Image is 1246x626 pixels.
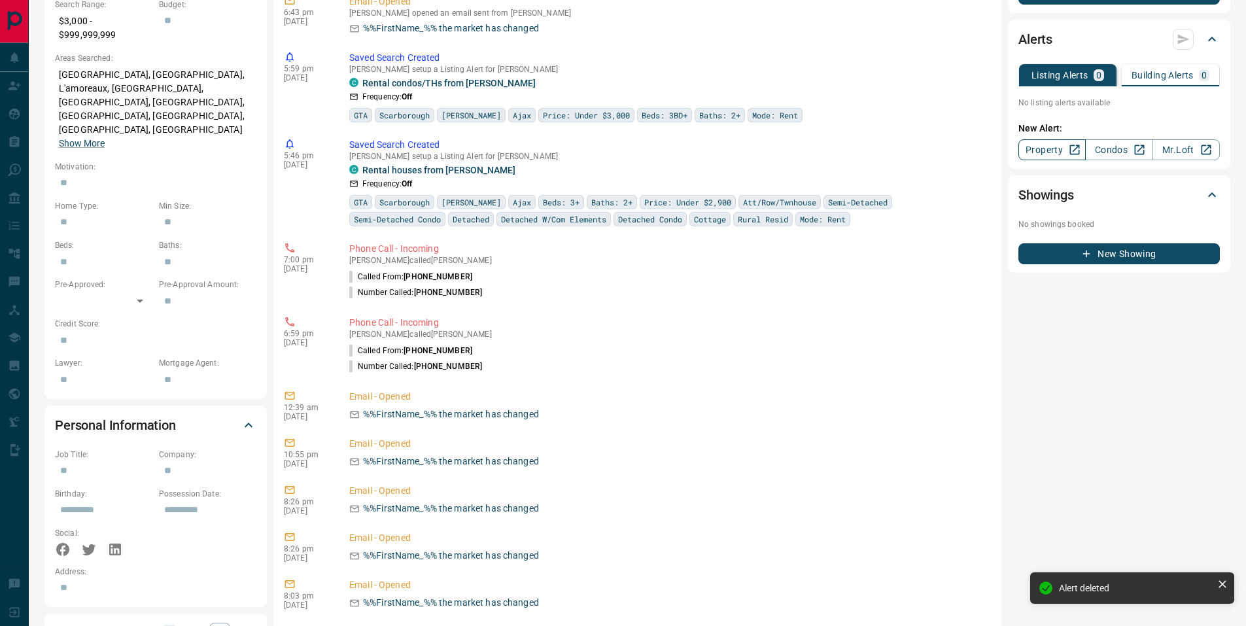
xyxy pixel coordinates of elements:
[349,390,986,404] p: Email - Opened
[441,109,501,122] span: [PERSON_NAME]
[1018,29,1052,50] h2: Alerts
[752,109,798,122] span: Mode: Rent
[55,488,152,500] p: Birthday:
[414,288,483,297] span: [PHONE_NUMBER]
[1132,71,1194,80] p: Building Alerts
[354,213,441,226] span: Semi-Detached Condo
[284,412,330,421] p: [DATE]
[284,73,330,82] p: [DATE]
[362,165,515,175] a: Rental houses from [PERSON_NAME]
[159,449,256,461] p: Company:
[1018,139,1086,160] a: Property
[513,109,531,122] span: Ajax
[284,553,330,563] p: [DATE]
[159,279,256,290] p: Pre-Approval Amount:
[379,109,430,122] span: Scarborough
[354,109,368,122] span: GTA
[349,345,472,356] p: Called From:
[55,527,152,539] p: Social:
[1202,71,1207,80] p: 0
[284,459,330,468] p: [DATE]
[363,22,539,35] p: %%FirstName_%% the market has changed
[404,346,472,355] span: [PHONE_NUMBER]
[349,316,986,330] p: Phone Call - Incoming
[1018,97,1220,109] p: No listing alerts available
[349,287,482,298] p: Number Called:
[284,255,330,264] p: 7:00 pm
[363,455,539,468] p: %%FirstName_%% the market has changed
[738,213,788,226] span: Rural Resid
[354,196,368,209] span: GTA
[159,488,256,500] p: Possession Date:
[1152,139,1220,160] a: Mr.Loft
[349,256,986,265] p: [PERSON_NAME] called [PERSON_NAME]
[284,544,330,553] p: 8:26 pm
[55,161,256,173] p: Motivation:
[159,239,256,251] p: Baths:
[800,213,846,226] span: Mode: Rent
[501,213,606,226] span: Detached W/Com Elements
[363,502,539,515] p: %%FirstName_%% the market has changed
[1018,218,1220,230] p: No showings booked
[363,408,539,421] p: %%FirstName_%% the market has changed
[543,109,630,122] span: Price: Under $3,000
[349,138,986,152] p: Saved Search Created
[349,437,986,451] p: Email - Opened
[55,318,256,330] p: Credit Score:
[284,403,330,412] p: 12:39 am
[284,151,330,160] p: 5:46 pm
[642,109,687,122] span: Beds: 3BD+
[284,17,330,26] p: [DATE]
[284,591,330,600] p: 8:03 pm
[55,52,256,64] p: Areas Searched:
[402,92,412,101] strong: Off
[1018,184,1074,205] h2: Showings
[379,196,430,209] span: Scarborough
[402,179,412,188] strong: Off
[1018,122,1220,135] p: New Alert:
[828,196,888,209] span: Semi-Detached
[349,484,986,498] p: Email - Opened
[349,330,986,339] p: [PERSON_NAME] called [PERSON_NAME]
[349,9,986,18] p: [PERSON_NAME] opened an email sent from [PERSON_NAME]
[55,64,256,154] p: [GEOGRAPHIC_DATA], [GEOGRAPHIC_DATA], L'amoreaux, [GEOGRAPHIC_DATA], [GEOGRAPHIC_DATA], [GEOGRAPH...
[1096,71,1101,80] p: 0
[284,264,330,273] p: [DATE]
[1031,71,1088,80] p: Listing Alerts
[349,578,986,592] p: Email - Opened
[362,178,412,190] p: Frequency:
[55,449,152,461] p: Job Title:
[349,531,986,545] p: Email - Opened
[349,271,472,283] p: Called From:
[349,152,986,161] p: [PERSON_NAME] setup a Listing Alert for [PERSON_NAME]
[1085,139,1152,160] a: Condos
[349,360,482,372] p: Number Called:
[349,242,986,256] p: Phone Call - Incoming
[513,196,531,209] span: Ajax
[284,8,330,17] p: 6:43 pm
[55,10,152,46] p: $3,000 - $999,999,999
[284,338,330,347] p: [DATE]
[453,213,489,226] span: Detached
[55,239,152,251] p: Beds:
[55,566,256,578] p: Address:
[159,357,256,369] p: Mortgage Agent:
[349,51,986,65] p: Saved Search Created
[284,329,330,338] p: 6:59 pm
[404,272,472,281] span: [PHONE_NUMBER]
[349,78,358,87] div: condos.ca
[55,279,152,290] p: Pre-Approved:
[1059,583,1212,593] div: Alert deleted
[55,409,256,441] div: Personal Information
[441,196,501,209] span: [PERSON_NAME]
[284,600,330,610] p: [DATE]
[284,506,330,515] p: [DATE]
[591,196,632,209] span: Baths: 2+
[1018,24,1220,55] div: Alerts
[363,596,539,610] p: %%FirstName_%% the market has changed
[1018,243,1220,264] button: New Showing
[362,91,412,103] p: Frequency:
[543,196,580,209] span: Beds: 3+
[1018,179,1220,211] div: Showings
[644,196,731,209] span: Price: Under $2,900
